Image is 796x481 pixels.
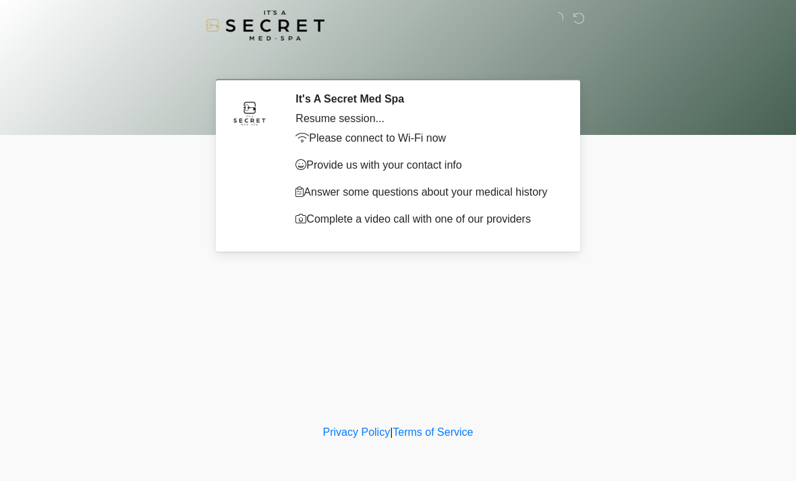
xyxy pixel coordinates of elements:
[206,10,324,40] img: It's A Secret Med Spa Logo
[393,426,473,438] a: Terms of Service
[390,426,393,438] a: |
[295,211,557,227] p: Complete a video call with one of our providers
[295,157,557,173] p: Provide us with your contact info
[209,49,587,74] h1: ‎ ‎
[295,130,557,146] p: Please connect to Wi-Fi now
[295,92,557,105] h2: It's A Secret Med Spa
[323,426,391,438] a: Privacy Policy
[295,184,557,200] p: Answer some questions about your medical history
[295,111,557,127] div: Resume session...
[229,92,270,133] img: Agent Avatar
